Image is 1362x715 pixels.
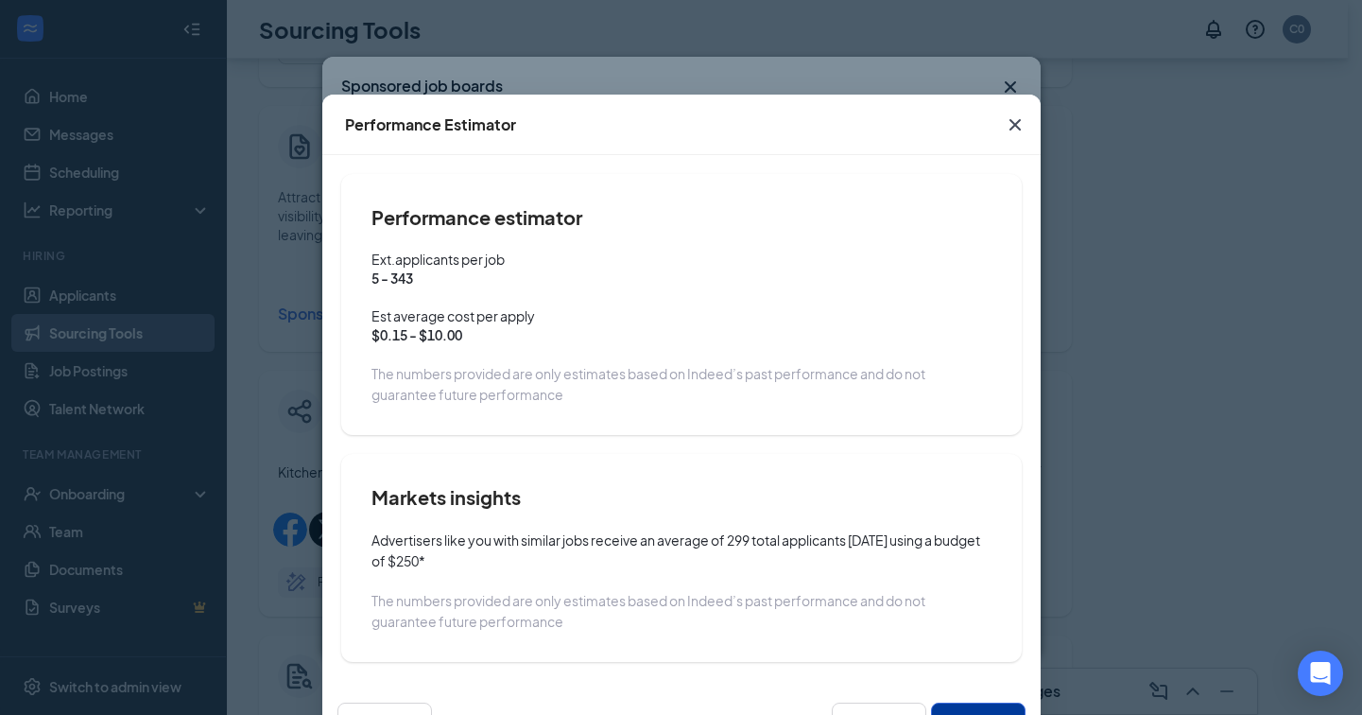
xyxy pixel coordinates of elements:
[371,204,991,231] h4: Performance estimator
[1004,113,1026,136] svg: Cross
[345,114,516,135] div: Performance Estimator
[371,592,925,630] span: The numbers provided are only estimates based on Indeed’s past performance and do not guarantee f...
[371,306,991,325] span: Est average cost per apply
[371,484,991,511] h4: Markets insights
[371,365,925,403] span: The numbers provided are only estimates based on Indeed’s past performance and do not guarantee f...
[371,269,991,288] span: 5 - 343
[371,325,991,344] span: $0.15 - $10.00
[990,95,1041,155] button: Close
[1298,651,1343,696] div: Open Intercom Messenger
[371,532,980,569] span: Advertisers like you with similar jobs receive an average of 299 total applicants [DATE] using a ...
[371,250,991,269] span: Ext.applicants per job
